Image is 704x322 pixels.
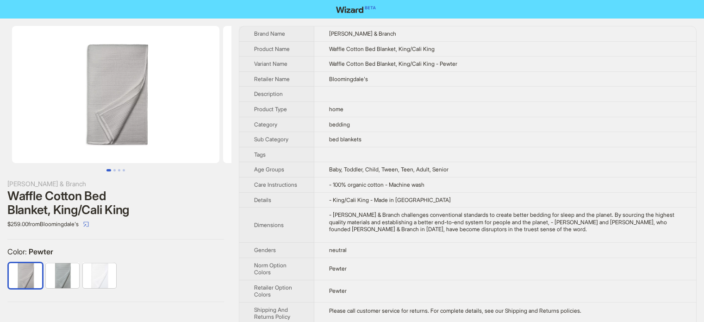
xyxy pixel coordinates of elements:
[329,211,681,233] div: - Boll & Branch challenges conventional standards to create better bedding for sleep and the plan...
[254,181,297,188] span: Care Instructions
[7,179,224,189] div: [PERSON_NAME] & Branch
[9,263,42,288] img: Pewter
[254,151,266,158] span: Tags
[254,246,276,253] span: Genders
[329,106,343,113] span: home
[329,121,350,128] span: bedding
[123,169,125,171] button: Go to slide 4
[254,45,290,52] span: Product Name
[254,262,287,276] span: Norm Option Colors
[254,196,271,203] span: Details
[223,26,430,163] img: Waffle Cotton Bed Blanket, King/Cali King Waffle Cotton Bed Blanket, King/Cali King - Pewter image 2
[329,45,435,52] span: Waffle Cotton Bed Blanket, King/Cali King
[254,166,284,173] span: Age Groups
[329,166,449,173] span: Baby, Toddler, Child, Tween, Teen, Adult, Senior
[113,169,116,171] button: Go to slide 2
[254,221,284,228] span: Dimensions
[254,76,290,82] span: Retailer Name
[254,136,288,143] span: Sub Category
[83,263,116,288] img: White
[7,247,29,256] span: Color :
[29,247,53,256] span: Pewter
[254,106,287,113] span: Product Type
[329,30,396,37] span: [PERSON_NAME] & Branch
[83,221,89,227] span: select
[7,189,224,217] div: Waffle Cotton Bed Blanket, King/Cali King
[12,26,219,163] img: Waffle Cotton Bed Blanket, King/Cali King Waffle Cotton Bed Blanket, King/Cali King - Pewter image 1
[254,284,292,298] span: Retailer Option Colors
[46,263,79,288] img: Shore
[329,76,368,82] span: Bloomingdale's
[9,262,42,287] label: available
[329,265,347,272] span: Pewter
[254,60,287,67] span: Variant Name
[254,30,285,37] span: Brand Name
[254,121,277,128] span: Category
[7,217,224,232] div: $259.00 from Bloomingdale's
[329,60,457,67] span: Waffle Cotton Bed Blanket, King/Cali King - Pewter
[329,136,361,143] span: bed blankets
[106,169,111,171] button: Go to slide 1
[254,90,283,97] span: Description
[329,307,681,315] div: Please call customer service for returns. For complete details, see our Shipping and Returns poli...
[329,196,451,203] span: - King/Cali King - Made in [GEOGRAPHIC_DATA]
[329,246,347,253] span: neutral
[118,169,120,171] button: Go to slide 3
[329,181,424,188] span: - 100% organic cotton - Machine wash
[46,262,79,287] label: available
[329,287,347,294] span: Pewter
[83,262,116,287] label: available
[254,306,290,321] span: Shipping And Returns Policy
